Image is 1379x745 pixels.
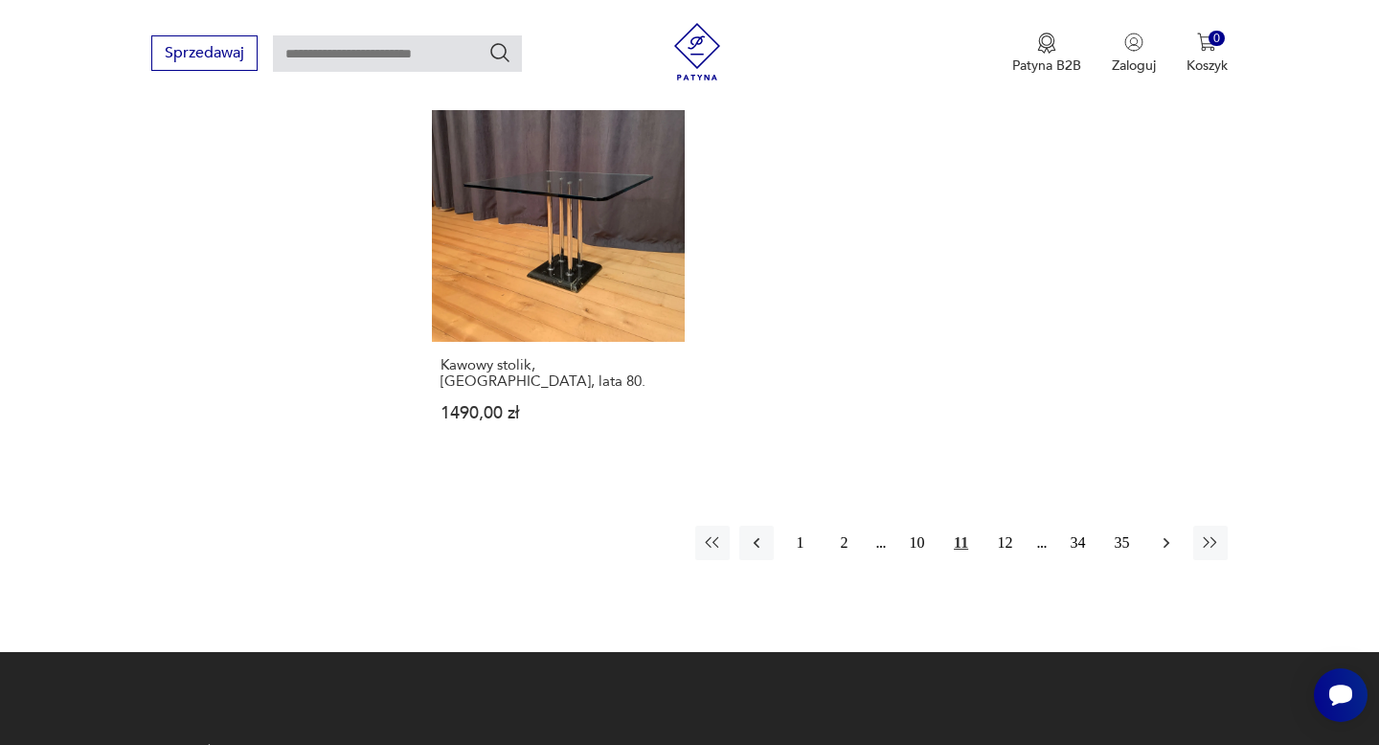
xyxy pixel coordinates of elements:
button: 0Koszyk [1187,33,1228,75]
button: 34 [1061,526,1096,560]
p: Zaloguj [1112,56,1156,75]
div: 0 [1209,31,1225,47]
h3: Kawowy stolik, [GEOGRAPHIC_DATA], lata 80. [441,357,675,390]
p: Patyna B2B [1012,56,1081,75]
img: Patyna - sklep z meblami i dekoracjami vintage [668,23,726,80]
button: 12 [988,526,1023,560]
img: Ikona koszyka [1197,33,1216,52]
p: 1490,00 zł [441,405,675,421]
iframe: Smartsupp widget button [1314,668,1368,722]
p: Koszyk [1187,56,1228,75]
a: Kawowy stolik, Włochy, lata 80.Kawowy stolik, [GEOGRAPHIC_DATA], lata 80.1490,00 zł [432,90,684,459]
button: 1 [783,526,818,560]
img: Ikona medalu [1037,33,1056,54]
button: Patyna B2B [1012,33,1081,75]
button: Sprzedawaj [151,35,258,71]
button: 10 [900,526,935,560]
button: 2 [827,526,862,560]
img: Ikonka użytkownika [1124,33,1143,52]
a: Sprzedawaj [151,48,258,61]
button: Zaloguj [1112,33,1156,75]
a: Ikona medaluPatyna B2B [1012,33,1081,75]
button: 35 [1105,526,1140,560]
button: Szukaj [488,41,511,64]
button: 11 [944,526,979,560]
